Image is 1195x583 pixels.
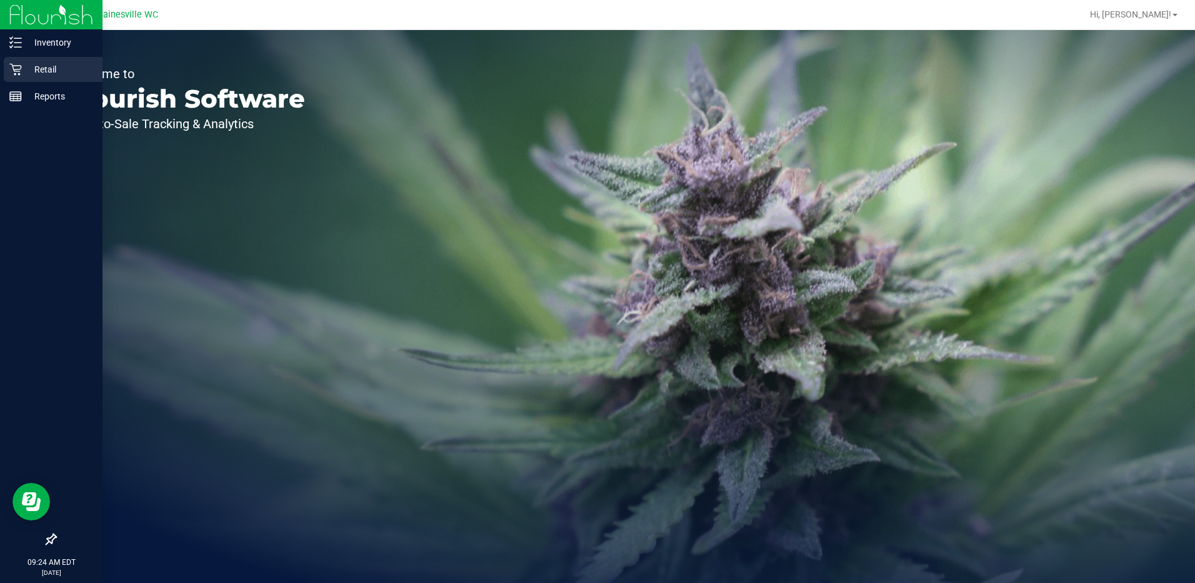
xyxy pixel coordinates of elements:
inline-svg: Inventory [9,36,22,49]
p: Retail [22,62,97,77]
p: Reports [22,89,97,104]
p: Inventory [22,35,97,50]
inline-svg: Retail [9,63,22,76]
p: 09:24 AM EDT [6,557,97,568]
p: Flourish Software [67,86,305,111]
p: [DATE] [6,568,97,577]
span: Hi, [PERSON_NAME]! [1090,9,1171,19]
span: Gainesville WC [97,9,158,20]
inline-svg: Reports [9,90,22,103]
iframe: Resource center [12,483,50,520]
p: Welcome to [67,68,305,80]
p: Seed-to-Sale Tracking & Analytics [67,118,305,130]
